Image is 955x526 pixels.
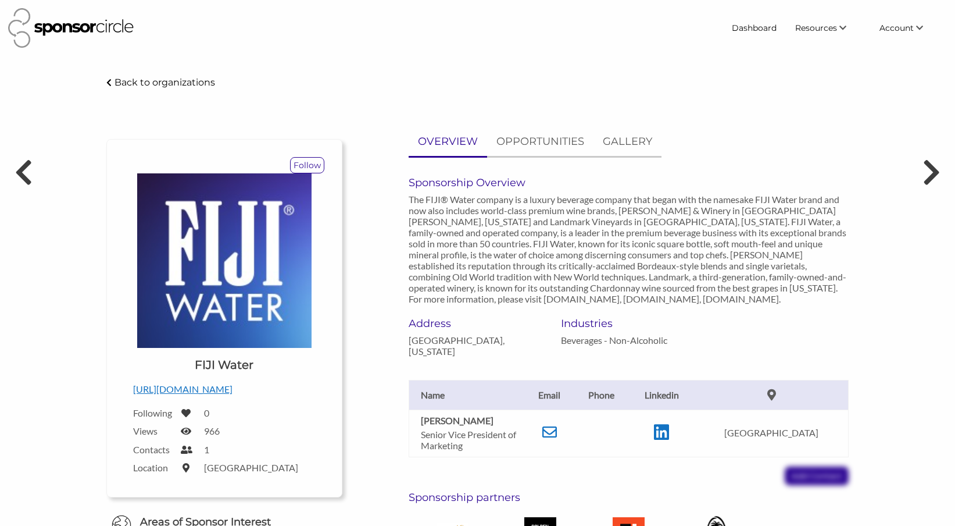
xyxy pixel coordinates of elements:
p: OPPORTUNITIES [496,133,584,150]
p: Back to organizations [115,77,215,88]
label: Contacts [133,444,174,455]
p: Follow [291,158,324,173]
img: JUSTIN Vineyards & Winery, Landmark Vineyards Logo [137,173,312,348]
span: Account [879,23,914,33]
label: Following [133,407,174,418]
a: Dashboard [722,17,786,38]
h6: Industries [561,317,696,330]
p: [GEOGRAPHIC_DATA], [US_STATE] [409,335,543,357]
img: Sponsor Circle Logo [8,8,134,48]
h6: Sponsorship Overview [409,176,849,189]
p: OVERVIEW [418,133,478,150]
label: Location [133,462,174,473]
p: GALLERY [603,133,652,150]
h6: Sponsorship partners [409,491,849,504]
th: Linkedin [628,380,695,410]
h6: Address [409,317,543,330]
p: The FIJI® Water company is a luxury beverage company that began with the namesake FIJI Water bran... [409,194,849,304]
label: 0 [204,407,209,418]
label: [GEOGRAPHIC_DATA] [204,462,298,473]
p: [GEOGRAPHIC_DATA] [700,427,842,438]
li: Account [870,17,947,38]
label: 1 [204,444,209,455]
label: 966 [204,425,220,436]
p: [URL][DOMAIN_NAME] [133,382,316,397]
span: Resources [795,23,837,33]
b: [PERSON_NAME] [421,415,493,426]
p: Senior Vice President of Marketing [421,429,520,451]
p: Beverages - Non-Alcoholic [561,335,696,346]
h1: FIJI Water [195,357,253,373]
th: Name [409,380,525,410]
label: Views [133,425,174,436]
th: Phone [574,380,628,410]
li: Resources [786,17,870,38]
th: Email [525,380,574,410]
